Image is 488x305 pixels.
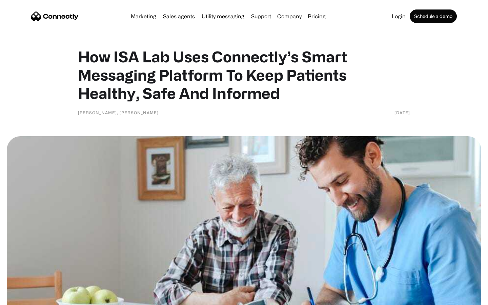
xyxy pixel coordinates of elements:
[305,14,328,19] a: Pricing
[78,109,159,116] div: [PERSON_NAME], [PERSON_NAME]
[248,14,274,19] a: Support
[394,109,410,116] div: [DATE]
[7,293,41,303] aside: Language selected: English
[410,9,457,23] a: Schedule a demo
[78,47,410,102] h1: How ISA Lab Uses Connectly’s Smart Messaging Platform To Keep Patients Healthy, Safe And Informed
[199,14,247,19] a: Utility messaging
[128,14,159,19] a: Marketing
[277,12,302,21] div: Company
[14,293,41,303] ul: Language list
[389,14,408,19] a: Login
[160,14,198,19] a: Sales agents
